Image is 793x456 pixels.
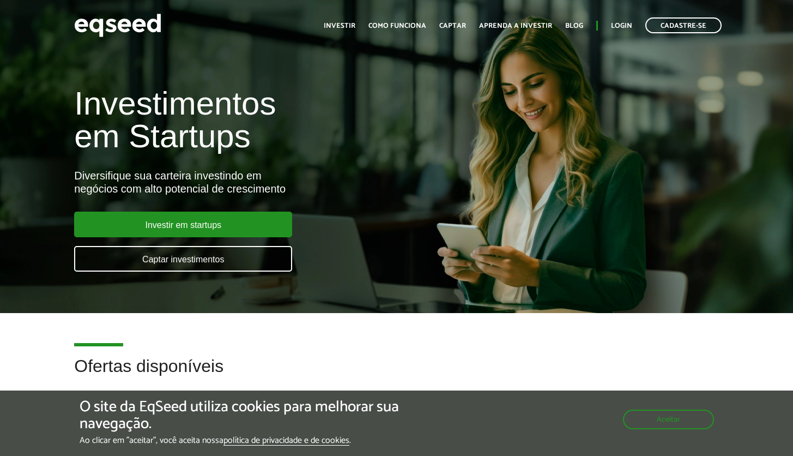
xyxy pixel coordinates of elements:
a: Login [611,22,632,29]
p: Ao clicar em "aceitar", você aceita nossa . [80,435,460,446]
a: Captar [439,22,466,29]
a: Blog [565,22,583,29]
button: Aceitar [623,410,714,429]
a: política de privacidade e de cookies [223,436,349,446]
a: Cadastre-se [645,17,722,33]
h1: Investimentos em Startups [74,87,455,153]
img: EqSeed [74,11,161,40]
h5: O site da EqSeed utiliza cookies para melhorar sua navegação. [80,399,460,433]
h2: Ofertas disponíveis [74,357,719,392]
a: Investir em startups [74,212,292,237]
a: Aprenda a investir [479,22,552,29]
a: Captar investimentos [74,246,292,272]
a: Como funciona [368,22,426,29]
div: Diversifique sua carteira investindo em negócios com alto potencial de crescimento [74,169,455,195]
a: Investir [324,22,355,29]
